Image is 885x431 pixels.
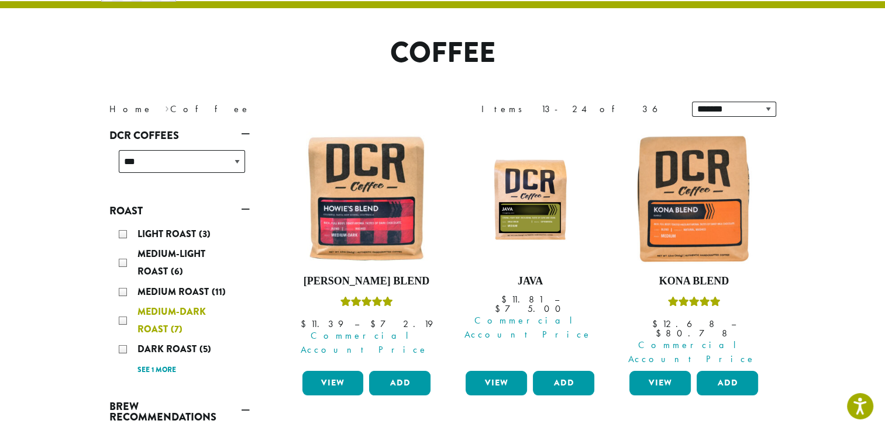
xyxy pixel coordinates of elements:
a: View [302,371,364,395]
bdi: 12.68 [652,318,720,330]
span: Medium-Light Roast [137,247,205,278]
span: – [731,318,736,330]
span: – [555,293,559,305]
img: Kona-300x300.jpg [626,131,761,266]
span: Dark Roast [137,342,199,356]
span: $ [501,293,511,305]
span: $ [300,318,310,330]
span: Commercial Account Price [458,314,597,342]
div: Roast [109,221,250,383]
bdi: 72.19 [370,318,432,330]
span: $ [652,318,662,330]
button: Add [533,371,594,395]
h1: Coffee [101,36,785,70]
nav: Breadcrumb [109,102,425,116]
a: Roast [109,201,250,221]
a: Java Commercial Account Price [463,131,597,366]
div: Rated 4.67 out of 5 [340,295,392,312]
a: View [466,371,527,395]
span: Light Roast [137,227,199,241]
span: (5) [199,342,211,356]
h4: [PERSON_NAME] Blend [299,275,434,288]
span: (11) [212,285,226,298]
h4: Kona Blend [626,275,761,288]
span: (3) [199,227,211,241]
span: $ [655,327,665,339]
h4: Java [463,275,597,288]
a: Kona BlendRated 5.00 out of 5 Commercial Account Price [626,131,761,366]
div: Items 13-24 of 36 [481,102,674,116]
a: See 1 more [137,364,176,376]
span: Medium Roast [137,285,212,298]
img: Howies-Blend-12oz-300x300.jpg [299,131,433,266]
bdi: 80.78 [655,327,732,339]
bdi: 11.39 [300,318,343,330]
span: Commercial Account Price [622,338,761,366]
span: $ [494,303,504,315]
div: Rated 5.00 out of 5 [667,295,720,312]
a: View [629,371,691,395]
a: [PERSON_NAME] BlendRated 4.67 out of 5 Commercial Account Price [299,131,434,366]
a: Brew Recommendations [109,397,250,427]
img: 12oz_DCR_Java_StockImage_1200pxX1200px.jpg [463,131,597,266]
button: Add [369,371,431,395]
bdi: 11.81 [501,293,543,305]
span: › [165,98,169,116]
span: (7) [171,322,182,336]
a: DCR Coffees [109,126,250,145]
span: Commercial Account Price [295,329,434,357]
div: DCR Coffees [109,145,250,187]
span: Medium-Dark Roast [137,305,206,336]
span: $ [370,318,380,330]
span: (6) [171,265,183,278]
button: Add [697,371,758,395]
a: Home [109,103,153,115]
span: – [354,318,359,330]
bdi: 75.00 [494,303,566,315]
